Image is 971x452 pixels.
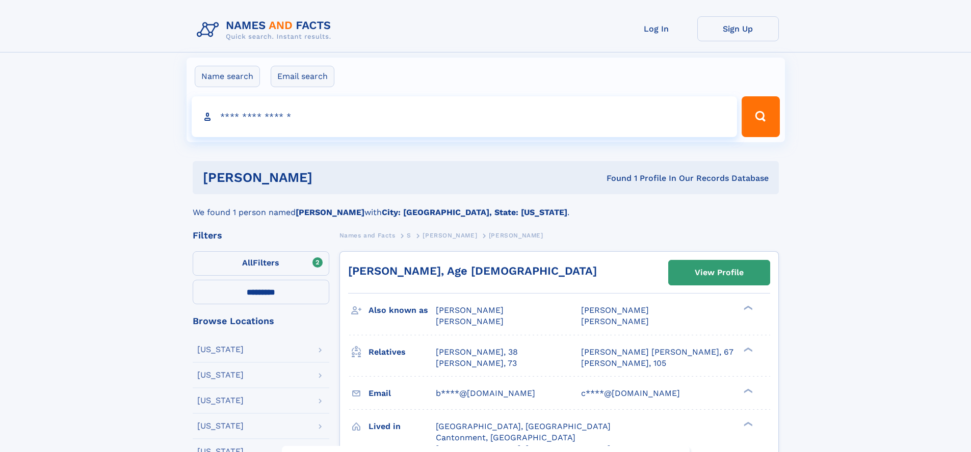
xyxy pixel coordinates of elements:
[741,420,753,427] div: ❯
[369,418,436,435] h3: Lived in
[669,260,770,285] a: View Profile
[242,258,253,268] span: All
[581,347,733,358] a: [PERSON_NAME] [PERSON_NAME], 67
[195,66,260,87] label: Name search
[369,302,436,319] h3: Also known as
[581,305,649,315] span: [PERSON_NAME]
[436,433,575,442] span: Cantonment, [GEOGRAPHIC_DATA]
[742,96,779,137] button: Search Button
[296,207,364,217] b: [PERSON_NAME]
[348,264,597,277] a: [PERSON_NAME], Age [DEMOGRAPHIC_DATA]
[423,229,477,242] a: [PERSON_NAME]
[382,207,567,217] b: City: [GEOGRAPHIC_DATA], State: [US_STATE]
[436,358,517,369] a: [PERSON_NAME], 73
[407,232,411,239] span: S
[436,305,504,315] span: [PERSON_NAME]
[616,16,697,41] a: Log In
[459,173,769,184] div: Found 1 Profile In Our Records Database
[369,343,436,361] h3: Relatives
[193,231,329,240] div: Filters
[197,396,244,405] div: [US_STATE]
[271,66,334,87] label: Email search
[197,371,244,379] div: [US_STATE]
[197,422,244,430] div: [US_STATE]
[697,16,779,41] a: Sign Up
[581,358,666,369] a: [PERSON_NAME], 105
[423,232,477,239] span: [PERSON_NAME]
[489,232,543,239] span: [PERSON_NAME]
[436,316,504,326] span: [PERSON_NAME]
[436,421,611,431] span: [GEOGRAPHIC_DATA], [GEOGRAPHIC_DATA]
[407,229,411,242] a: S
[193,194,779,219] div: We found 1 person named with .
[192,96,738,137] input: search input
[339,229,396,242] a: Names and Facts
[695,261,744,284] div: View Profile
[193,316,329,326] div: Browse Locations
[197,345,244,354] div: [US_STATE]
[741,346,753,353] div: ❯
[436,347,518,358] a: [PERSON_NAME], 38
[203,171,460,184] h1: [PERSON_NAME]
[741,387,753,394] div: ❯
[193,251,329,276] label: Filters
[193,16,339,44] img: Logo Names and Facts
[741,305,753,311] div: ❯
[581,316,649,326] span: [PERSON_NAME]
[369,385,436,402] h3: Email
